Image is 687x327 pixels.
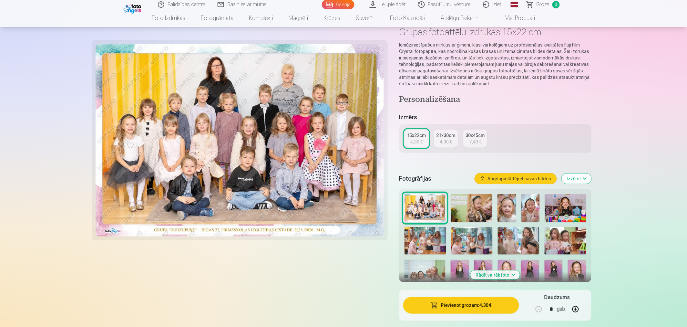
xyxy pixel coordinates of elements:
[123,3,143,14] img: /fa1
[399,95,591,105] h4: Personalizēšana
[144,9,193,27] a: Foto izdrukas
[405,130,429,148] a: 15x22cm4,30 €
[466,132,485,139] div: 30x45cm
[410,139,423,145] div: 4,30 €
[399,174,470,183] h5: Fotogrāfijas
[562,174,591,184] button: Izvērst
[281,9,316,27] a: Magnēti
[403,297,519,314] button: Pievienot grozam:4,30 €
[434,130,458,148] a: 21x30cm4,30 €
[383,9,433,27] a: Foto kalendāri
[436,132,456,139] div: 21x30cm
[552,1,560,8] span: 0
[471,270,520,280] button: Rādīt vairāk foto
[545,294,570,301] h5: Daudzums
[475,174,557,184] button: Augšupielādējiet savas bildes
[407,132,426,139] div: 15x22cm
[537,1,550,8] span: Grozs
[348,9,383,27] a: Suvenīri
[399,26,591,38] h1: Grupas fotoattēlu izdrukas 15x22 cm
[399,113,591,122] h5: Izmērs
[316,9,348,27] a: Krūzes
[469,139,481,145] div: 7,40 €
[487,9,543,27] a: Visi produkti
[193,9,241,27] a: Fotogrāmata
[557,301,567,317] div: gab.
[433,9,487,27] a: Atslēgu piekariņi
[440,139,452,145] div: 4,30 €
[241,9,281,27] a: Komplekti
[399,42,591,87] p: Iemūžiniet īpašus mirkļus ar ģimeni, klasi vai kolēģiem uz profesionālas kvalitātes Fuji Film Cry...
[463,130,487,148] a: 30x45cm7,40 €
